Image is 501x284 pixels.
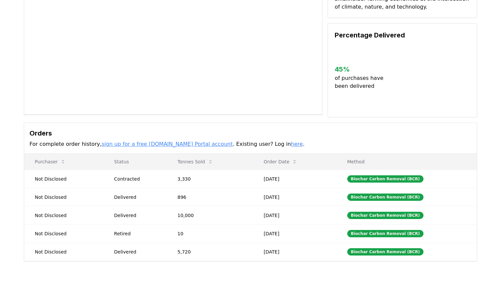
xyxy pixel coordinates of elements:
[342,158,472,165] p: Method
[347,248,423,256] div: Biochar Carbon Removal (BCR)
[335,30,470,40] h3: Percentage Delivered
[24,170,103,188] td: Not Disclosed
[253,243,337,261] td: [DATE]
[29,155,71,168] button: Purchaser
[167,170,253,188] td: 3,330
[253,170,337,188] td: [DATE]
[172,155,218,168] button: Tonnes Sold
[24,243,103,261] td: Not Disclosed
[347,230,423,237] div: Biochar Carbon Removal (BCR)
[114,176,161,182] div: Contracted
[114,230,161,237] div: Retired
[167,206,253,224] td: 10,000
[109,158,161,165] p: Status
[114,194,161,200] div: Delivered
[253,224,337,243] td: [DATE]
[347,175,423,183] div: Biochar Carbon Removal (BCR)
[347,212,423,219] div: Biochar Carbon Removal (BCR)
[167,224,253,243] td: 10
[102,141,233,147] a: sign up for a free [DOMAIN_NAME] Portal account
[29,140,472,148] p: For complete order history, . Existing user? Log in .
[24,206,103,224] td: Not Disclosed
[24,224,103,243] td: Not Disclosed
[114,212,161,219] div: Delivered
[29,128,472,138] h3: Orders
[167,243,253,261] td: 5,720
[291,141,303,147] a: here
[24,188,103,206] td: Not Disclosed
[114,249,161,255] div: Delivered
[167,188,253,206] td: 896
[347,194,423,201] div: Biochar Carbon Removal (BCR)
[253,188,337,206] td: [DATE]
[335,64,389,74] h3: 45 %
[335,74,389,90] p: of purchases have been delivered
[253,206,337,224] td: [DATE]
[258,155,303,168] button: Order Date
